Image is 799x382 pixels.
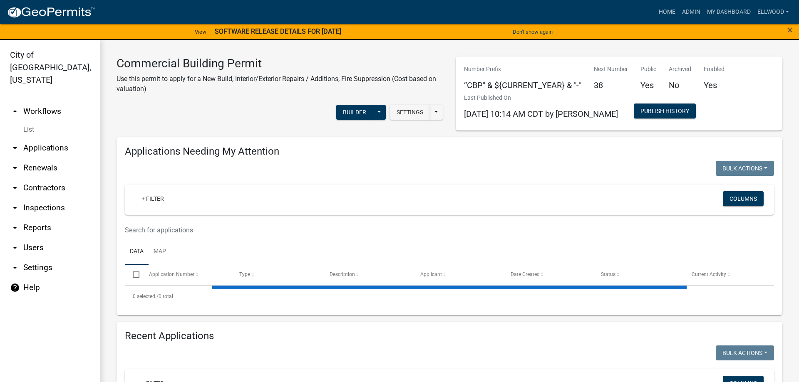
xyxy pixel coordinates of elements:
datatable-header-cell: Date Created [503,265,593,285]
datatable-header-cell: Type [231,265,322,285]
datatable-header-cell: Applicant [412,265,503,285]
i: arrow_drop_down [10,183,20,193]
span: Type [239,271,250,277]
p: Public [640,65,656,74]
button: Don't show again [509,25,556,39]
button: Close [787,25,793,35]
h5: Yes [640,80,656,90]
span: 0 selected / [133,293,159,299]
datatable-header-cell: Application Number [141,265,231,285]
a: View [191,25,210,39]
button: Publish History [634,104,696,118]
a: Map [149,239,171,265]
i: arrow_drop_up [10,106,20,116]
wm-modal-confirm: Workflow Publish History [634,108,696,115]
div: 0 total [125,286,774,307]
i: arrow_drop_down [10,263,20,273]
span: Description [330,271,355,277]
input: Search for applications [125,222,664,239]
span: Date Created [511,271,540,277]
span: [DATE] 10:14 AM CDT by [PERSON_NAME] [464,109,618,119]
span: × [787,24,793,36]
a: Ellwood [754,4,792,20]
button: Bulk Actions [716,345,774,360]
i: arrow_drop_down [10,203,20,213]
datatable-header-cell: Status [593,265,683,285]
i: arrow_drop_down [10,243,20,253]
datatable-header-cell: Description [322,265,412,285]
i: arrow_drop_down [10,143,20,153]
a: Admin [679,4,704,20]
button: Bulk Actions [716,161,774,176]
datatable-header-cell: Select [125,265,141,285]
span: Status [601,271,615,277]
p: Last Published On [464,94,618,102]
a: Data [125,239,149,265]
p: Enabled [704,65,725,74]
button: Builder [336,105,373,120]
a: My Dashboard [704,4,754,20]
h5: 38 [594,80,628,90]
p: Number Prefix [464,65,581,74]
p: Use this permit to apply for a New Build, Interior/Exterior Repairs / Additions, Fire Suppression... [117,74,443,94]
span: Application Number [149,271,194,277]
h5: “CBP" & ${CURRENT_YEAR} & "-" [464,80,581,90]
span: Applicant [420,271,442,277]
span: Current Activity [692,271,726,277]
strong: SOFTWARE RELEASE DETAILS FOR [DATE] [215,27,341,35]
p: Next Number [594,65,628,74]
h3: Commercial Building Permit [117,57,443,71]
i: arrow_drop_down [10,223,20,233]
a: Home [655,4,679,20]
a: + Filter [135,191,171,206]
i: help [10,283,20,293]
button: Columns [723,191,764,206]
h5: Yes [704,80,725,90]
p: Archived [669,65,691,74]
h4: Applications Needing My Attention [125,145,774,158]
h5: No [669,80,691,90]
button: Settings [390,105,430,120]
h4: Recent Applications [125,330,774,342]
i: arrow_drop_down [10,163,20,173]
datatable-header-cell: Current Activity [684,265,774,285]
